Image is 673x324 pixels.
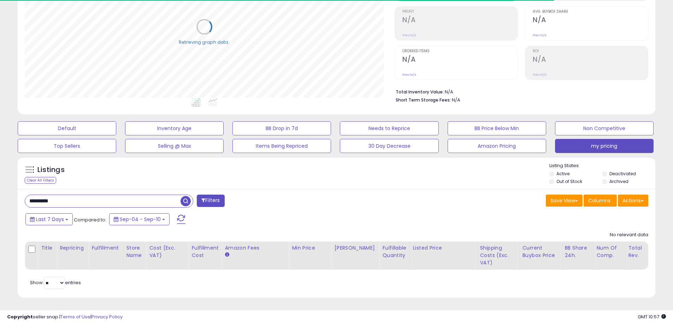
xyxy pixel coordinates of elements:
[480,244,516,267] div: Shipping Costs (Exc. VAT)
[555,139,654,153] button: my pricing
[30,279,81,286] span: Show: entries
[25,213,73,225] button: Last 7 Days
[452,97,460,103] span: N/A
[533,16,648,25] h2: N/A
[334,244,376,252] div: [PERSON_NAME]
[402,10,518,14] span: Profit
[60,244,85,252] div: Repricing
[126,244,143,259] div: Store Name
[225,244,286,252] div: Amazon Fees
[610,232,648,238] div: No relevant data
[584,195,617,207] button: Columns
[402,73,416,77] small: Prev: N/A
[7,313,33,320] strong: Copyright
[149,244,185,259] div: Cost (Exc. VAT)
[533,55,648,65] h2: N/A
[448,139,546,153] button: Amazon Pricing
[41,244,54,252] div: Title
[556,178,582,184] label: Out of Stock
[448,121,546,135] button: BB Price Below Min
[413,244,474,252] div: Listed Price
[91,244,120,252] div: Fulfillment
[402,55,518,65] h2: N/A
[533,33,547,37] small: Prev: N/A
[74,216,106,223] span: Compared to:
[396,87,643,96] li: N/A
[396,89,444,95] b: Total Inventory Value:
[402,16,518,25] h2: N/A
[125,139,224,153] button: Selling @ Max
[382,244,407,259] div: Fulfillable Quantity
[18,121,116,135] button: Default
[402,33,416,37] small: Prev: N/A
[197,195,224,207] button: Filters
[628,244,654,259] div: Total Rev.
[396,97,451,103] b: Short Term Storage Fees:
[340,121,438,135] button: Needs to Reprice
[37,165,65,175] h5: Listings
[549,163,655,169] p: Listing States:
[533,49,648,53] span: ROI
[25,177,56,184] div: Clear All Filters
[120,216,161,223] span: Sep-04 - Sep-10
[340,139,438,153] button: 30 Day Decrease
[36,216,64,223] span: Last 7 Days
[232,121,331,135] button: BB Drop in 7d
[609,171,636,177] label: Deactivated
[7,314,123,320] div: seller snap | |
[588,197,610,204] span: Columns
[109,213,170,225] button: Sep-04 - Sep-10
[556,171,569,177] label: Active
[225,252,229,258] small: Amazon Fees.
[232,139,331,153] button: Items Being Repriced
[18,139,116,153] button: Top Sellers
[533,10,648,14] span: Avg. Buybox Share
[292,244,328,252] div: Min Price
[618,195,648,207] button: Actions
[533,73,547,77] small: Prev: N/A
[60,313,90,320] a: Terms of Use
[179,39,230,45] div: Retrieving graph data..
[91,313,123,320] a: Privacy Policy
[546,195,583,207] button: Save View
[523,244,559,259] div: Current Buybox Price
[402,49,518,53] span: Ordered Items
[638,313,666,320] span: 2025-09-18 10:57 GMT
[597,244,622,259] div: Num of Comp.
[565,244,591,259] div: BB Share 24h.
[555,121,654,135] button: Non Competitive
[609,178,628,184] label: Archived
[191,244,219,259] div: Fulfillment Cost
[125,121,224,135] button: Inventory Age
